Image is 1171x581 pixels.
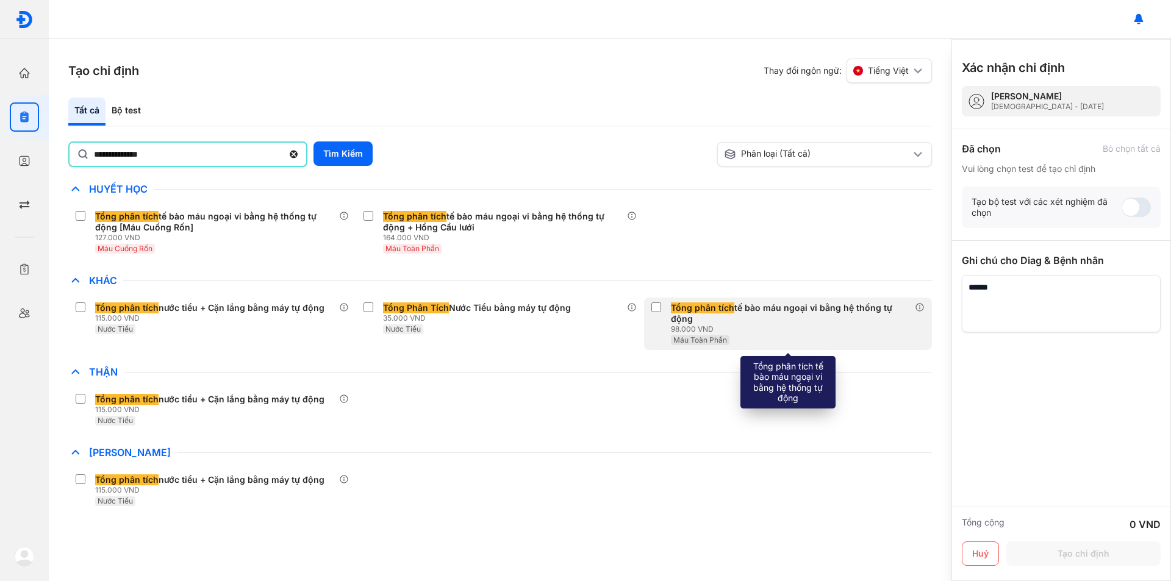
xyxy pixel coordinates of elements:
[68,98,106,126] div: Tất cả
[724,148,911,160] div: Phân loại (Tất cả)
[95,474,324,485] div: nước tiểu + Cặn lắng bằng máy tự động
[98,324,133,333] span: Nước Tiểu
[106,98,147,126] div: Bộ test
[1006,541,1161,566] button: Tạo chỉ định
[15,547,34,566] img: logo
[764,59,932,83] div: Thay đổi ngôn ngữ:
[95,211,159,222] span: Tổng phân tích
[962,163,1161,174] div: Vui lòng chọn test để tạo chỉ định
[95,302,324,313] div: nước tiểu + Cặn lắng bằng máy tự động
[962,541,999,566] button: Huỷ
[671,302,910,324] div: tế bào máu ngoại vi bằng hệ thống tự động
[868,65,909,76] span: Tiếng Việt
[383,211,622,233] div: tế bào máu ngoại vi bằng hệ thống tự động + Hồng Cầu lưới
[383,313,576,323] div: 35.000 VND
[385,244,439,253] span: Máu Toàn Phần
[95,233,339,243] div: 127.000 VND
[95,405,329,415] div: 115.000 VND
[98,496,133,505] span: Nước Tiểu
[383,233,627,243] div: 164.000 VND
[962,517,1004,532] div: Tổng cộng
[962,59,1065,76] h3: Xác nhận chỉ định
[83,366,124,378] span: Thận
[1103,143,1161,154] div: Bỏ chọn tất cả
[95,313,329,323] div: 115.000 VND
[83,274,123,287] span: Khác
[385,324,421,333] span: Nước Tiểu
[83,446,177,458] span: [PERSON_NAME]
[95,394,159,405] span: Tổng phân tích
[1130,517,1161,532] div: 0 VND
[383,211,446,222] span: Tổng phân tích
[95,302,159,313] span: Tổng phân tích
[962,253,1161,268] div: Ghi chú cho Diag & Bệnh nhân
[673,335,727,344] span: Máu Toàn Phần
[15,10,34,29] img: logo
[383,302,449,313] span: Tổng Phân Tích
[83,183,154,195] span: Huyết Học
[95,474,159,485] span: Tổng phân tích
[671,324,915,334] div: 98.000 VND
[972,196,1122,218] div: Tạo bộ test với các xét nghiệm đã chọn
[671,302,734,313] span: Tổng phân tích
[68,62,139,79] h3: Tạo chỉ định
[991,102,1104,112] div: [DEMOGRAPHIC_DATA] - [DATE]
[95,485,329,495] div: 115.000 VND
[313,141,373,166] button: Tìm Kiếm
[98,244,152,253] span: Máu Cuống Rốn
[95,394,324,405] div: nước tiểu + Cặn lắng bằng máy tự động
[98,416,133,425] span: Nước Tiểu
[991,91,1104,102] div: [PERSON_NAME]
[383,302,571,313] div: Nước Tiểu bằng máy tự động
[95,211,334,233] div: tế bào máu ngoại vi bằng hệ thống tự động [Máu Cuống Rốn]
[962,141,1001,156] div: Đã chọn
